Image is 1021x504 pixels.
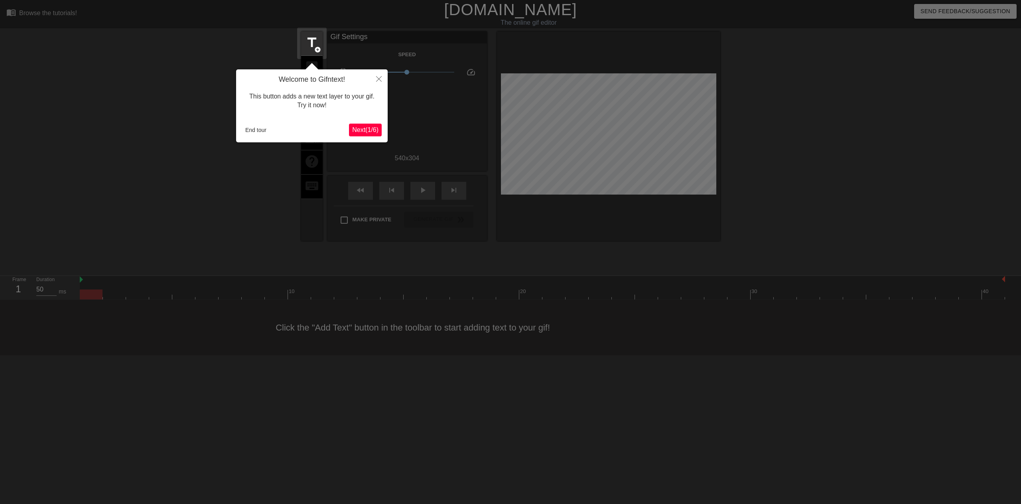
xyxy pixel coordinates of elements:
button: Next [349,124,382,136]
button: Close [370,69,388,88]
span: Next ( 1 / 6 ) [352,126,378,133]
button: End tour [242,124,270,136]
h4: Welcome to Gifntext! [242,75,382,84]
div: This button adds a new text layer to your gif. Try it now! [242,84,382,118]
